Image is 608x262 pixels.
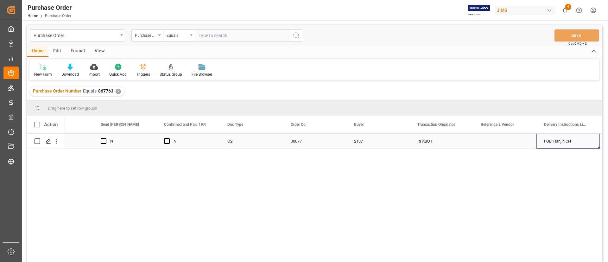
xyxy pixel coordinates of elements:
div: O2 [220,134,283,149]
div: Format [66,46,90,57]
button: JIMS [494,4,558,16]
button: search button [290,29,303,42]
div: Purchase Order Number [135,31,156,38]
button: open menu [131,29,163,42]
div: New Form [34,72,52,77]
span: Doc Type [227,122,243,127]
span: 867763 [98,88,113,93]
span: Buyer [354,122,364,127]
span: Send [PERSON_NAME] [101,122,139,127]
button: open menu [163,29,195,42]
div: File Browser [192,72,212,77]
span: Reference 2 Vendor [481,122,514,127]
div: JIMS [494,6,555,15]
div: RPABOT [410,134,473,149]
div: N [110,134,149,149]
div: Action [44,122,58,127]
span: Delivery Instructions Line 1 [544,122,586,127]
img: Exertis%20JAM%20-%20Email%20Logo.jpg_1722504956.jpg [468,5,490,16]
div: Equals [167,31,188,38]
div: Import [88,72,100,77]
button: show 4 new notifications [558,3,572,17]
div: N [174,134,212,149]
a: Home [28,14,38,18]
button: open menu [30,29,125,42]
span: 4 [565,4,571,10]
div: Purchase Order [34,31,118,39]
div: FOB Tianjin CN [536,134,600,149]
div: Press SPACE to select this row. [27,134,65,149]
button: Help Center [572,3,586,17]
div: Download [61,72,79,77]
div: Status Group [160,72,182,77]
div: Purchase Order [28,3,72,12]
div: Home [27,46,48,57]
div: Triggers [136,72,150,77]
span: Equals [83,88,97,93]
div: View [90,46,109,57]
span: Transaction Originator [417,122,455,127]
div: Edit [48,46,66,57]
button: Save [554,29,599,42]
span: Confirmed and Paid 1PR [164,122,206,127]
input: Type to search [195,29,290,42]
span: Drag here to set row groups [48,106,97,111]
span: Ctrl/CMD + S [568,41,587,46]
div: ✕ [116,89,121,94]
span: Purchase Order Number [33,88,81,93]
div: 2137 [346,134,410,149]
div: Quick Add [109,72,127,77]
span: Order Co [291,122,306,127]
div: N [47,134,85,149]
div: 00077 [283,134,346,149]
